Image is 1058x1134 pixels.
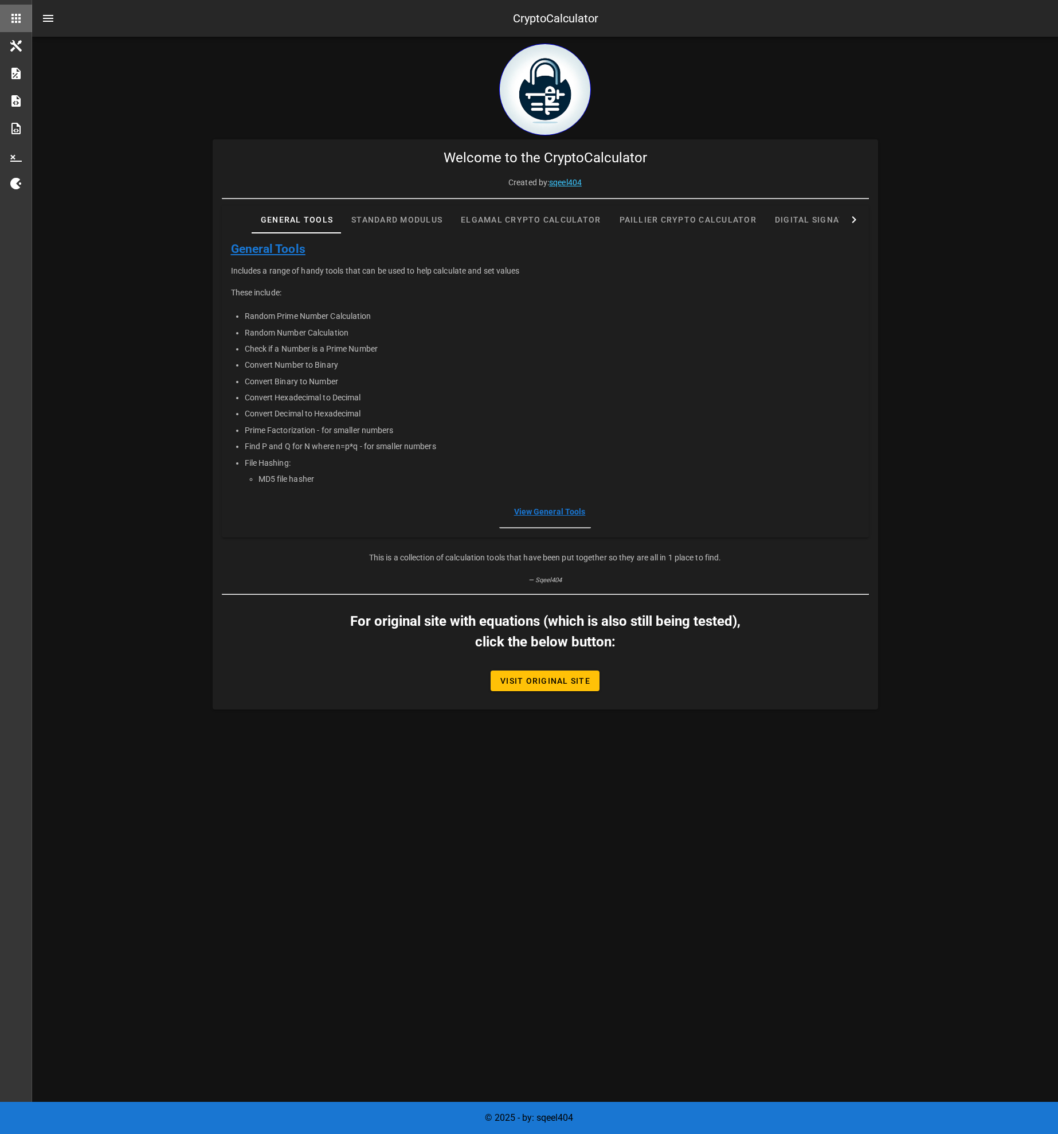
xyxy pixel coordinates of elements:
li: Convert Hexadecimal to Decimal [245,389,860,406]
div: Elgamal Crypto Calculator [452,206,610,233]
p: Created by: [222,176,869,189]
div: General Tools [252,206,342,233]
a: sqeel404 [549,178,582,187]
img: encryption logo [499,44,591,135]
small: — Sqeel404 [528,576,562,584]
li: Random Prime Number Calculation [245,308,860,324]
li: Random Number Calculation [245,324,860,340]
li: Convert Decimal to Hexadecimal [245,406,860,422]
span: © 2025 - by: sqeel404 [485,1112,573,1123]
p: Includes a range of handy tools that can be used to help calculate and set values [231,264,860,277]
li: Check if a Number is a Prime Number [245,341,860,357]
li: File Hashing: [245,454,860,470]
li: Convert Number to Binary [245,357,860,373]
p: This is a collection of calculation tools that have been put together so they are all in 1 place ... [222,551,869,564]
div: CryptoCalculator [513,10,598,27]
div: Standard Modulus [342,206,452,233]
li: MD5 file hasher [258,471,860,487]
p: These include: [231,286,860,299]
a: General Tools [231,242,305,256]
div: Digital Signature Calculator [766,206,931,233]
h2: For original site with equations (which is also still being tested), click the below button: [350,611,740,652]
li: Find P and Q for N where n=p*q - for smaller numbers [245,438,860,454]
a: View General Tools [514,507,586,516]
div: Welcome to the CryptoCalculator [213,139,878,176]
a: home [499,127,591,138]
button: nav-menu-toggle [34,5,62,32]
li: Convert Binary to Number [245,373,860,389]
span: Visit Original Site [500,676,590,685]
a: Visit Original Site [491,671,599,691]
li: Prime Factorization - for smaller numbers [245,422,860,438]
div: Paillier Crypto Calculator [610,206,766,233]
